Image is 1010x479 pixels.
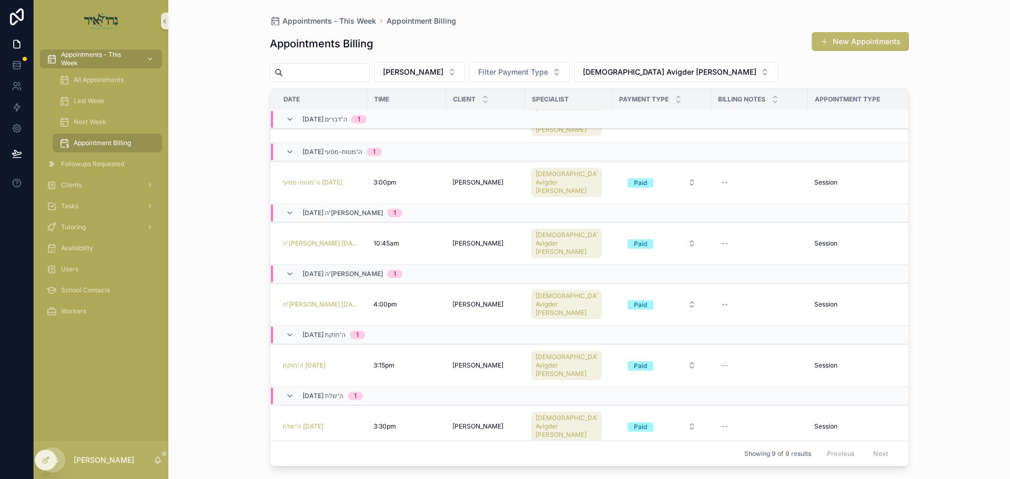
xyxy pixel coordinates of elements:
span: Followups Requested [61,160,124,168]
a: Select Button [619,416,705,436]
a: Session [814,300,906,309]
div: -- [722,422,728,431]
span: [DATE] ה'[PERSON_NAME] [302,209,383,217]
span: [PERSON_NAME] [383,67,443,77]
a: -- [718,174,802,191]
button: Select Button [574,62,778,82]
span: Specialist [532,95,569,104]
span: Session [814,178,837,187]
span: [DEMOGRAPHIC_DATA] Avigder [PERSON_NAME] [536,414,598,439]
a: 10:45am [373,239,440,248]
span: Session [814,361,837,370]
span: [DATE] ה'[PERSON_NAME] [302,270,383,278]
a: Select Button [619,355,705,375]
a: [PERSON_NAME] [452,361,519,370]
a: Select Button [619,172,705,192]
div: -- [722,361,728,370]
a: [DEMOGRAPHIC_DATA] Avigder [PERSON_NAME] [531,351,602,380]
a: [DEMOGRAPHIC_DATA] Avigder [PERSON_NAME] [531,412,602,441]
a: [DEMOGRAPHIC_DATA] Avigder [PERSON_NAME] [531,229,602,258]
span: Appointments - This Week [282,16,376,26]
span: [DEMOGRAPHIC_DATA] Avigder [PERSON_NAME] [536,353,598,378]
span: [DEMOGRAPHIC_DATA] Avigder [PERSON_NAME] [583,67,756,77]
button: Select Button [619,356,704,375]
span: Session [814,239,837,248]
a: 3:15pm [373,361,440,370]
span: Appointment Type [815,95,880,104]
button: Select Button [374,62,465,82]
a: Last Week [53,91,162,110]
a: [PERSON_NAME] [452,178,519,187]
div: 1 [358,115,360,124]
a: Session [814,422,906,431]
span: Tutoring [61,223,86,231]
span: Clients [61,181,82,189]
span: [DATE] ה'שלח [302,392,344,400]
a: Select Button [619,294,705,314]
a: [DEMOGRAPHIC_DATA] Avigder [PERSON_NAME] [531,290,602,319]
span: Date [284,95,300,104]
a: ה'[PERSON_NAME] [DATE] [283,239,361,248]
div: -- [722,300,728,309]
button: Select Button [469,62,570,82]
span: Tasks [61,202,78,210]
a: Next Week [53,113,162,131]
a: Select Button [619,233,705,253]
span: Users [61,265,78,273]
div: Paid [634,300,647,310]
span: Appointments - This Week [61,50,138,67]
button: Select Button [619,234,704,253]
a: -- [718,357,802,374]
span: [PERSON_NAME] [452,422,503,431]
button: Select Button [619,173,704,192]
p: [PERSON_NAME] [74,455,134,465]
a: ה'מטות-מסעי [DATE] [283,178,361,187]
div: scrollable content [34,42,168,334]
span: ה'חוקת [DATE] [283,361,326,370]
div: Paid [634,422,647,432]
span: Showing 9 of 9 results [744,450,811,458]
button: Select Button [619,417,704,436]
a: Appointments - This Week [40,49,162,68]
a: [DEMOGRAPHIC_DATA] Avigder [PERSON_NAME] [531,349,606,382]
span: Appointment Billing [387,16,456,26]
span: All Appointments [74,76,124,84]
span: 4:00pm [373,300,397,309]
a: 3:30pm [373,422,440,431]
a: School Contacts [40,281,162,300]
a: All Appointments [53,70,162,89]
span: Session [814,300,837,309]
div: -- [722,239,728,248]
div: 1 [354,392,357,400]
span: School Contacts [61,286,110,294]
span: [DEMOGRAPHIC_DATA] Avigder [PERSON_NAME] [536,170,598,195]
span: Workers [61,307,86,315]
a: ה'[PERSON_NAME] [DATE] [283,300,361,309]
a: Tutoring [40,218,162,237]
span: Availability [61,244,93,252]
a: -- [718,418,802,435]
span: Last Week [74,97,105,105]
span: Payment Type [619,95,669,104]
div: Paid [634,239,647,249]
div: 1 [373,148,376,156]
a: [DEMOGRAPHIC_DATA] Avigder [PERSON_NAME] [531,166,606,199]
span: [PERSON_NAME] [452,300,503,309]
span: 10:45am [373,239,399,248]
span: 3:00pm [373,178,397,187]
a: Clients [40,176,162,195]
a: Session [814,239,906,248]
img: App logo [84,13,118,29]
a: [DEMOGRAPHIC_DATA] Avigder [PERSON_NAME] [531,410,606,443]
span: [PERSON_NAME] [452,361,503,370]
h1: Appointments Billing [270,36,373,51]
a: Users [40,260,162,279]
span: [DATE] ה'חוקת [302,331,346,339]
a: Appointments - This Week [270,16,376,26]
span: [DEMOGRAPHIC_DATA] Avigder [PERSON_NAME] [536,231,598,256]
div: 1 [356,331,359,339]
a: Session [814,178,906,187]
a: Tasks [40,197,162,216]
span: Filter Payment Type [478,67,548,77]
